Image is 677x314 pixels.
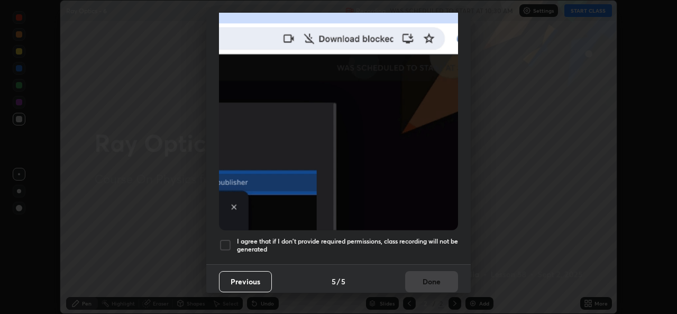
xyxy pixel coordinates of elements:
h4: 5 [332,276,336,287]
h5: I agree that if I don't provide required permissions, class recording will not be generated [237,237,458,254]
h4: / [337,276,340,287]
button: Previous [219,271,272,292]
h4: 5 [341,276,345,287]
